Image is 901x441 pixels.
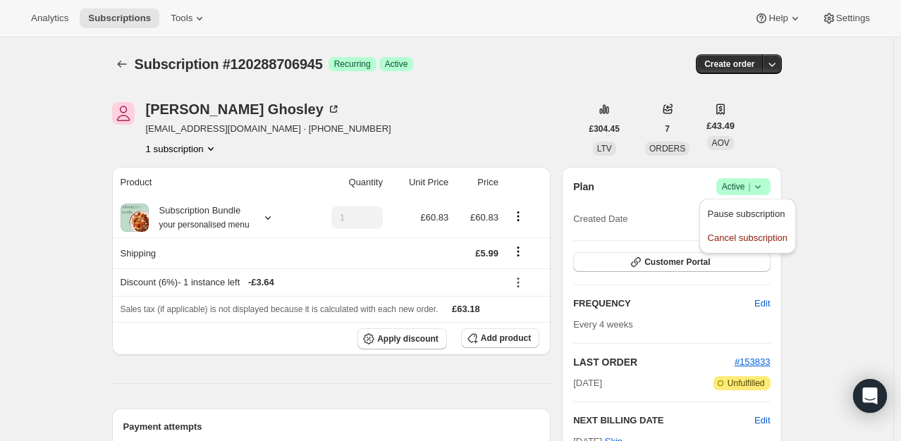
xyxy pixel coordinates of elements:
span: Subscription #120288706945 [135,56,323,72]
span: Created Date [573,212,627,226]
span: £43.49 [706,119,735,133]
span: Tools [171,13,192,24]
button: Cancel subscription [704,227,792,249]
span: Pause subscription [708,209,785,219]
h2: Plan [573,180,594,194]
span: £60.83 [420,212,448,223]
span: Active [385,58,408,70]
span: Analytics [31,13,68,24]
button: Analytics [23,8,77,28]
span: AOV [711,138,729,148]
span: Sales tax (if applicable) is not displayed because it is calculated with each new order. [121,304,439,314]
span: 7 [665,123,670,135]
span: Recurring [334,58,371,70]
button: Customer Portal [573,252,770,272]
span: £63.18 [452,304,480,314]
span: Help [768,13,787,24]
th: Shipping [112,237,305,268]
span: Customer Portal [644,256,710,268]
button: Shipping actions [507,244,529,259]
span: £304.45 [589,123,620,135]
div: Discount (6%) - 1 instance left [121,275,498,290]
span: Every 4 weeks [573,319,633,330]
button: Create order [696,54,763,74]
small: your personalised menu [159,220,250,230]
button: Edit [754,414,770,428]
div: Open Intercom Messenger [853,379,887,413]
h2: NEXT BILLING DATE [573,414,754,428]
img: product img [121,204,149,232]
button: 7 [656,119,678,139]
div: Subscription Bundle [149,204,250,232]
th: Unit Price [387,167,453,198]
button: Product actions [507,209,529,224]
span: LTV [597,144,612,154]
span: Unfulfilled [728,378,765,389]
div: [PERSON_NAME] Ghosley [146,102,341,116]
span: Cancel subscription [708,232,787,243]
button: Pause subscription [704,203,792,225]
button: Help [746,8,810,28]
span: - £3.64 [248,275,274,290]
span: Judith Ghosley [112,102,135,125]
span: Active [722,180,765,194]
a: #153833 [735,356,771,367]
span: Add product [481,333,531,344]
span: Settings [836,13,870,24]
span: Apply discount [377,333,439,344]
button: Edit [746,292,778,315]
h2: FREQUENCY [573,297,754,311]
span: £60.83 [470,212,498,223]
span: Edit [754,297,770,311]
span: [EMAIL_ADDRESS][DOMAIN_NAME] · [PHONE_NUMBER] [146,122,391,136]
span: | [748,181,750,192]
th: Product [112,167,305,198]
span: ORDERS [649,144,685,154]
span: £5.99 [475,248,498,259]
span: Subscriptions [88,13,151,24]
button: Apply discount [357,328,447,349]
th: Quantity [305,167,387,198]
span: Create order [704,58,754,70]
button: Product actions [146,142,218,156]
th: Price [453,167,503,198]
span: [DATE] [573,376,602,390]
button: £304.45 [581,119,628,139]
button: Add product [461,328,539,348]
h2: Payment attempts [123,420,540,434]
button: Subscriptions [80,8,159,28]
button: Settings [814,8,878,28]
h2: LAST ORDER [573,355,735,369]
button: Tools [162,8,215,28]
button: #153833 [735,355,771,369]
button: Subscriptions [112,54,132,74]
